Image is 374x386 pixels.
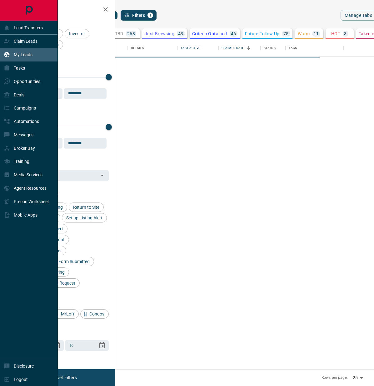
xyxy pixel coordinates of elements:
[261,39,286,57] div: Status
[283,32,289,36] p: 75
[178,39,218,57] div: Last Active
[121,10,157,21] button: Filters1
[84,39,128,57] div: Name
[222,39,244,57] div: Claimed Date
[181,39,200,57] div: Last Active
[80,309,109,319] div: Condos
[331,32,340,36] p: HOT
[52,309,79,319] div: MrLoft
[148,13,152,17] span: 1
[244,44,253,52] button: Sort
[69,203,104,212] div: Return to Site
[286,39,343,57] div: Tags
[87,311,107,316] span: Condos
[192,32,227,36] p: Criteria Obtained
[289,39,297,57] div: Tags
[71,205,102,210] span: Return to Site
[98,171,107,180] button: Open
[245,32,280,36] p: Future Follow Up
[65,29,89,38] div: Investor
[264,39,276,57] div: Status
[128,39,178,57] div: Details
[127,32,135,36] p: 268
[231,32,236,36] p: 46
[298,32,310,36] p: Warm
[314,32,319,36] p: 11
[96,339,108,352] button: Choose date
[131,39,144,57] div: Details
[64,215,105,220] span: Set up Listing Alert
[145,32,174,36] p: Just Browsing
[47,372,81,383] button: Reset Filters
[178,32,183,36] p: 43
[59,311,77,316] span: MrLoft
[350,373,365,382] div: 25
[115,32,123,36] p: TBD
[218,39,261,57] div: Claimed Date
[62,213,107,222] div: Set up Listing Alert
[322,375,348,380] p: Rows per page:
[67,31,87,36] span: Investor
[20,6,109,14] h2: Filters
[344,32,347,36] p: 3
